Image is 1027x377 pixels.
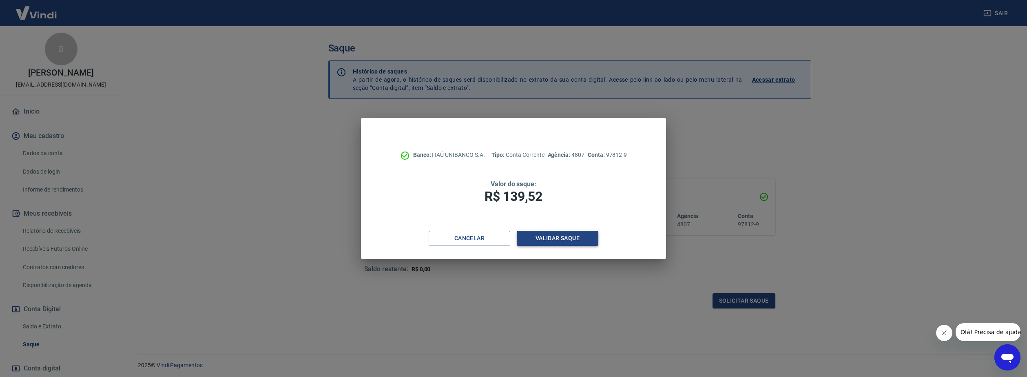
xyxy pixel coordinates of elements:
[491,152,506,158] span: Tipo:
[956,323,1020,341] iframe: Message from company
[491,151,544,159] p: Conta Corrente
[5,6,69,12] span: Olá! Precisa de ajuda?
[588,151,627,159] p: 97812-9
[936,325,952,341] iframe: Close message
[429,231,510,246] button: Cancelar
[548,152,572,158] span: Agência:
[994,344,1020,370] iframe: Button to launch messaging window
[485,189,542,204] span: R$ 139,52
[517,231,598,246] button: Validar saque
[413,151,485,159] p: ITAÚ UNIBANCO S.A.
[548,151,584,159] p: 4807
[491,180,536,188] span: Valor do saque:
[413,152,432,158] span: Banco:
[588,152,606,158] span: Conta:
